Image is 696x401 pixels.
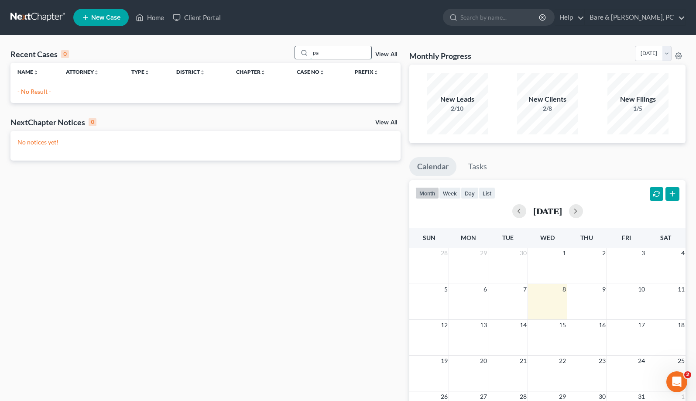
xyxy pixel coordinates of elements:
[415,187,439,199] button: month
[607,94,669,104] div: New Filings
[439,187,461,199] button: week
[637,356,646,366] span: 24
[562,248,567,258] span: 1
[479,356,488,366] span: 20
[677,356,686,366] span: 25
[666,371,687,392] iframe: Intercom live chat
[94,70,99,75] i: unfold_more
[519,320,528,330] span: 14
[168,10,225,25] a: Client Portal
[427,104,488,113] div: 2/10
[66,69,99,75] a: Attorneyunfold_more
[33,70,38,75] i: unfold_more
[637,284,646,295] span: 10
[580,234,593,241] span: Thu
[440,320,449,330] span: 12
[89,118,96,126] div: 0
[176,69,205,75] a: Districtunfold_more
[483,284,488,295] span: 6
[440,248,449,258] span: 28
[91,14,120,21] span: New Case
[375,51,397,58] a: View All
[479,187,495,199] button: list
[517,104,578,113] div: 2/8
[355,69,379,75] a: Prefixunfold_more
[684,371,691,378] span: 2
[17,69,38,75] a: Nameunfold_more
[558,356,567,366] span: 22
[297,69,325,75] a: Case Nounfold_more
[598,356,607,366] span: 23
[374,70,379,75] i: unfold_more
[319,70,325,75] i: unfold_more
[423,234,435,241] span: Sun
[461,234,476,241] span: Mon
[601,248,607,258] span: 2
[601,284,607,295] span: 9
[519,248,528,258] span: 30
[562,284,567,295] span: 8
[540,234,555,241] span: Wed
[131,69,150,75] a: Typeunfold_more
[502,234,514,241] span: Tue
[409,157,456,176] a: Calendar
[641,248,646,258] span: 3
[533,206,562,216] h2: [DATE]
[598,320,607,330] span: 16
[144,70,150,75] i: unfold_more
[460,9,540,25] input: Search by name...
[637,320,646,330] span: 17
[622,234,631,241] span: Fri
[10,117,96,127] div: NextChapter Notices
[680,248,686,258] span: 4
[555,10,584,25] a: Help
[461,187,479,199] button: day
[522,284,528,295] span: 7
[261,70,266,75] i: unfold_more
[131,10,168,25] a: Home
[443,284,449,295] span: 5
[61,50,69,58] div: 0
[409,51,471,61] h3: Monthly Progress
[558,320,567,330] span: 15
[460,157,495,176] a: Tasks
[517,94,578,104] div: New Clients
[10,49,69,59] div: Recent Cases
[236,69,266,75] a: Chapterunfold_more
[479,248,488,258] span: 29
[479,320,488,330] span: 13
[607,104,669,113] div: 1/5
[17,138,394,147] p: No notices yet!
[427,94,488,104] div: New Leads
[310,46,371,59] input: Search by name...
[200,70,205,75] i: unfold_more
[677,320,686,330] span: 18
[440,356,449,366] span: 19
[660,234,671,241] span: Sat
[17,87,394,96] p: - No Result -
[519,356,528,366] span: 21
[375,120,397,126] a: View All
[677,284,686,295] span: 11
[585,10,685,25] a: Bare & [PERSON_NAME], PC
